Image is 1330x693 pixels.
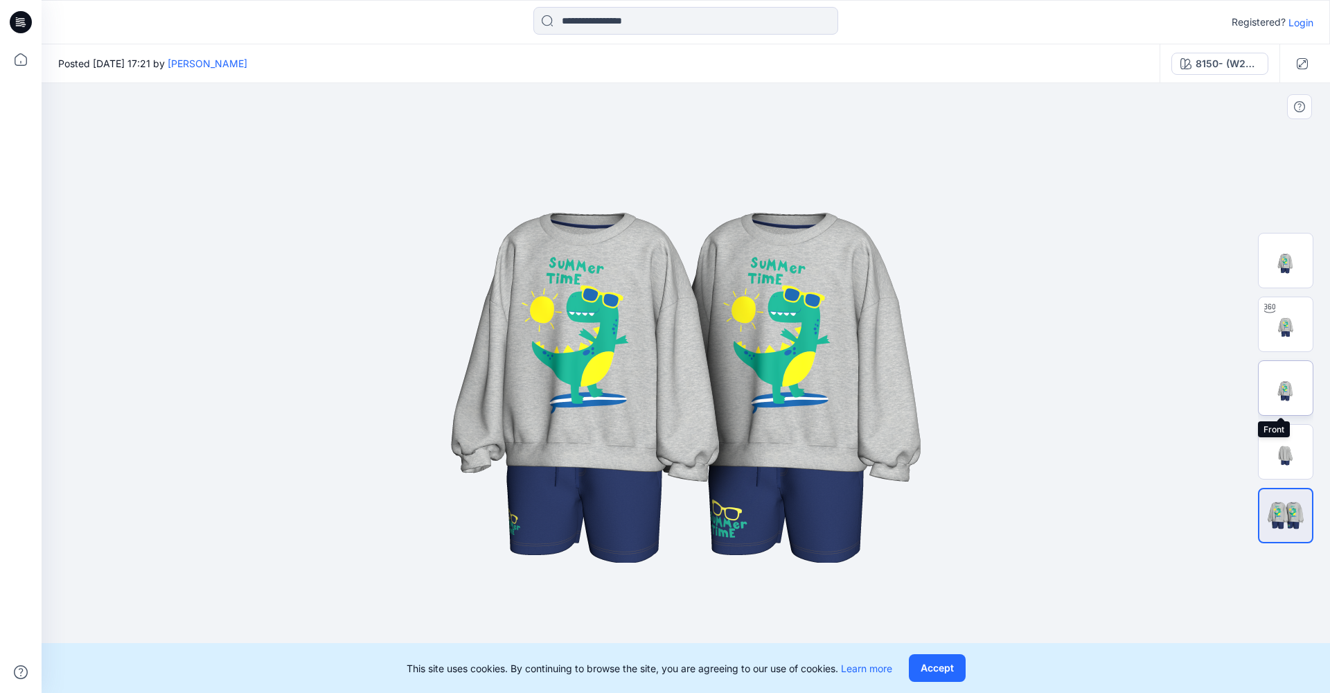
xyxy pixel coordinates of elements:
[909,654,966,682] button: Accept
[407,661,892,676] p: This site uses cookies. By continuing to browse the site, you are agreeing to our use of cookies.
[1259,234,1313,288] img: Preview
[1288,15,1313,30] p: Login
[1232,14,1286,30] p: Registered?
[1259,425,1313,479] img: Back
[58,56,247,71] span: Posted [DATE] 17:21 by
[168,58,247,69] a: [PERSON_NAME]
[1259,361,1313,415] img: Front
[1259,500,1312,532] img: All colorways
[1171,53,1268,75] button: 8150- (W20) / 8149- (W5,5) 1
[841,663,892,674] a: Learn more
[1259,297,1313,351] img: Turntable
[1196,56,1259,71] div: 8150- (W20) / 8149- (W5,5) 1
[339,180,1032,596] img: eyJhbGciOiJIUzI1NiIsImtpZCI6IjAiLCJzbHQiOiJzZXMiLCJ0eXAiOiJKV1QifQ.eyJkYXRhIjp7InR5cGUiOiJzdG9yYW...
